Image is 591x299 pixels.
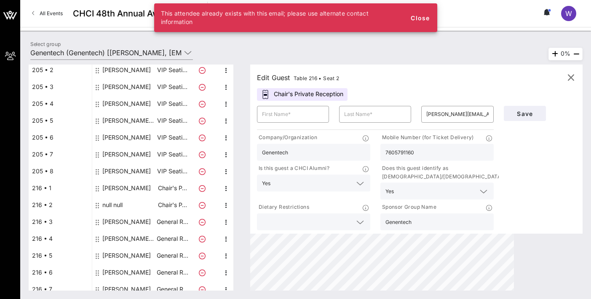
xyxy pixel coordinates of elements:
[511,110,539,117] span: Save
[548,48,583,60] div: 0%
[155,247,189,264] p: General R…
[29,281,92,298] div: 216 • 7
[344,108,406,121] input: Last Name*
[29,197,92,213] div: 216 • 2
[29,129,92,146] div: 205 • 6
[102,213,151,230] div: Whitney Ellis
[257,72,340,84] div: Edit Guest
[407,10,434,25] button: Close
[155,95,189,112] p: VIP Seati…
[29,95,92,112] div: 205 • 4
[155,163,189,180] p: VIP Seati…
[30,41,61,47] label: Select group
[380,133,474,142] p: Mobile Number (for Ticket Delivery)
[155,264,189,281] p: General R…
[29,247,92,264] div: 216 • 5
[40,10,63,16] span: All Events
[29,163,92,180] div: 205 • 8
[262,180,270,186] div: Yes
[102,230,155,247] div: Laura GenentecMondragon-Drumrighth
[155,180,189,197] p: Chair's P…
[262,108,324,121] input: First Name*
[29,180,92,197] div: 216 • 1
[29,230,92,247] div: 216 • 4
[102,197,123,213] div: null null
[102,112,155,129] div: Beatriz Perez Sanz
[504,106,546,121] button: Save
[161,10,369,25] span: This attendee already exists with this email; please use alternate contact information
[73,7,197,20] span: CHCI 48th Annual Awards Gala
[102,129,151,146] div: Ravi Upadhyay
[155,112,189,129] p: VIP Seati…
[102,264,151,281] div: Rocio Diaz
[102,281,151,298] div: Joaquin Castaneda
[155,62,189,78] p: VIP Seati…
[155,197,189,213] p: Chair's P…
[102,163,151,180] div: Quita Highsmith
[29,62,92,78] div: 205 • 2
[380,203,436,212] p: Sponsor Group Name
[257,133,317,142] p: Company/Organization
[102,146,151,163] div: Fabian Sandoval
[380,164,505,181] p: Does this guest identify as [DEMOGRAPHIC_DATA]/[DEMOGRAPHIC_DATA]?
[565,9,572,18] span: W
[29,78,92,95] div: 205 • 3
[102,247,151,264] div: Evelyn Hernandez
[294,75,340,81] span: Table 216 • Seat 2
[29,146,92,163] div: 205 • 7
[29,264,92,281] div: 216 • 6
[27,7,68,20] a: All Events
[155,281,189,298] p: General R…
[102,78,151,95] div: Ellen Lee
[155,213,189,230] p: General R…
[426,108,488,121] input: Email*
[257,164,329,173] p: Is this guest a CHCI Alumni?
[102,180,151,197] div: Jayson Johnson
[257,175,370,191] div: Yes
[155,78,189,95] p: VIP Seati…
[155,146,189,163] p: VIP Seati…
[102,62,151,78] div: Audrey Escobedo
[410,14,431,22] span: Close
[29,213,92,230] div: 216 • 3
[380,183,494,199] div: Yes
[102,95,151,112] div: Sandra Pizarro-Carrillo
[257,88,348,101] div: Chair's Private Reception
[385,189,394,194] div: Yes
[155,129,189,146] p: VIP Seati…
[257,203,309,212] p: Dietary Restrictions
[155,230,189,247] p: General R…
[561,6,576,21] div: W
[29,112,92,129] div: 205 • 5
